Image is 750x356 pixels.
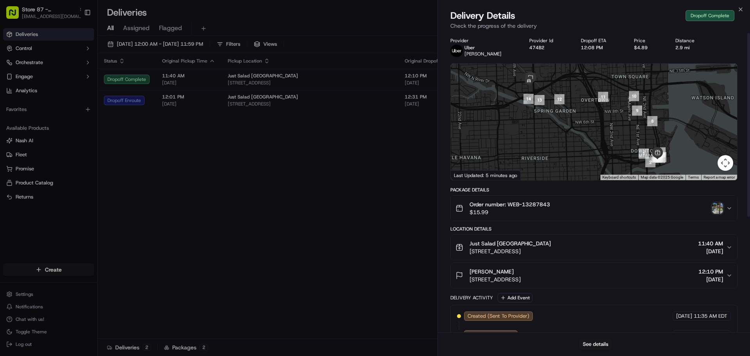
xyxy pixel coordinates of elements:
[35,75,128,82] div: Start new chat
[629,91,639,101] div: 10
[20,50,141,59] input: Got a question? Start typing here...
[529,45,545,51] button: 474B2
[451,235,737,260] button: Just Salad [GEOGRAPHIC_DATA][STREET_ADDRESS]11:40 AM[DATE]
[35,82,107,89] div: We're available if you need us!
[639,148,649,159] div: 1
[656,152,666,162] div: 7
[464,51,502,57] span: [PERSON_NAME]
[450,187,737,193] div: Package Details
[675,38,710,44] div: Distance
[698,268,723,275] span: 12:10 PM
[718,155,733,171] button: Map camera controls
[534,95,545,105] div: 13
[698,275,723,283] span: [DATE]
[581,45,621,51] div: 12:08 PM
[450,9,515,22] span: Delivery Details
[121,100,142,109] button: See all
[676,313,692,320] span: [DATE]
[451,196,737,221] button: Order number: WEB-13287843$15.99photo_proof_of_delivery image
[66,175,72,182] div: 💻
[470,247,551,255] span: [STREET_ADDRESS]
[16,75,30,89] img: 1755196953914-cd9d9cba-b7f7-46ee-b6f5-75ff69acacf5
[468,331,514,338] span: Not Assigned Driver
[579,339,612,350] button: See details
[26,121,29,127] span: •
[8,31,142,44] p: Welcome 👋
[55,193,95,200] a: Powered byPylon
[698,247,723,255] span: [DATE]
[688,175,699,179] a: Terms (opens in new tab)
[74,175,125,182] span: API Documentation
[634,38,663,44] div: Price
[468,313,529,320] span: Created (Sent To Provider)
[69,142,85,148] span: [DATE]
[598,92,608,102] div: 11
[602,175,636,180] button: Keyboard shortcuts
[470,200,550,208] span: Order number: WEB-13287843
[453,170,479,180] img: Google
[554,94,564,104] div: 12
[63,172,129,186] a: 💻API Documentation
[647,116,657,126] div: 8
[634,45,663,51] div: $4.89
[694,331,727,338] span: 11:35 AM EDT
[698,240,723,247] span: 11:40 AM
[8,75,22,89] img: 1736555255976-a54dd68f-1ca7-489b-9aae-adbdc363a1c4
[712,203,723,214] img: photo_proof_of_delivery image
[8,8,23,23] img: Nash
[5,172,63,186] a: 📗Knowledge Base
[464,45,502,51] p: Uber
[450,22,737,30] p: Check the progress of the delivery
[16,143,22,149] img: 1736555255976-a54dd68f-1ca7-489b-9aae-adbdc363a1c4
[641,175,683,179] span: Map data ©2025 Google
[450,38,517,44] div: Provider
[16,175,60,182] span: Knowledge Base
[694,313,727,320] span: 11:35 AM EDT
[498,293,532,302] button: Add Event
[8,175,14,182] div: 📗
[704,175,735,179] a: Report a map error
[450,226,737,232] div: Location Details
[451,263,737,288] button: [PERSON_NAME][STREET_ADDRESS]12:10 PM[DATE]
[470,268,514,275] span: [PERSON_NAME]
[632,106,642,116] div: 9
[470,240,551,247] span: Just Salad [GEOGRAPHIC_DATA]
[78,194,95,200] span: Pylon
[451,170,521,180] div: Last Updated: 5 minutes ago
[676,331,692,338] span: [DATE]
[65,142,68,148] span: •
[470,275,521,283] span: [STREET_ADDRESS]
[645,157,655,167] div: 2
[24,142,63,148] span: [PERSON_NAME]
[470,208,550,216] span: $15.99
[450,45,463,57] img: uber-new-logo.jpeg
[8,135,20,147] img: Liam S.
[450,295,493,301] div: Delivery Activity
[133,77,142,86] button: Start new chat
[30,121,46,127] span: [DATE]
[655,147,666,157] div: 3
[453,170,479,180] a: Open this area in Google Maps (opens a new window)
[523,94,534,104] div: 14
[8,102,52,108] div: Past conversations
[675,45,710,51] div: 2.9 mi
[529,38,568,44] div: Provider Id
[581,38,621,44] div: Dropoff ETA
